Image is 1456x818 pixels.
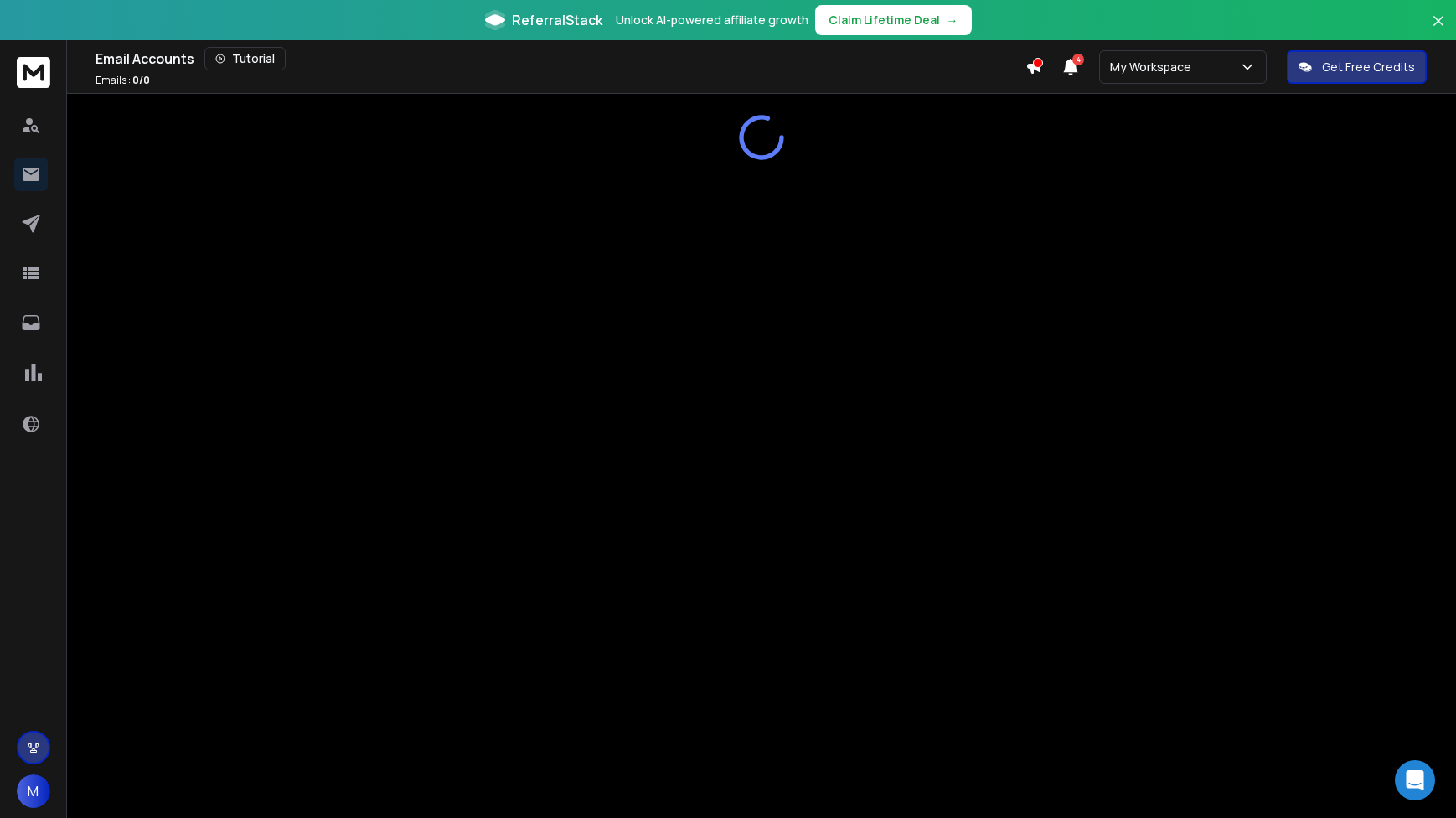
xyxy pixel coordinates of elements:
span: 4 [1072,54,1084,65]
button: Claim Lifetime Deal→ [815,5,972,35]
div: Open Intercom Messenger [1395,760,1435,800]
span: ReferralStack [512,10,602,30]
button: M [17,774,50,808]
p: Unlock AI-powered affiliate growth [616,12,808,28]
button: Get Free Credits [1287,50,1427,84]
button: Close banner [1428,10,1449,50]
span: → [947,12,958,28]
button: Tutorial [204,47,286,70]
p: Emails : [96,74,150,87]
span: 0 / 0 [132,73,150,87]
p: Get Free Credits [1322,59,1415,75]
div: Email Accounts [96,47,1025,70]
p: My Workspace [1110,59,1198,75]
